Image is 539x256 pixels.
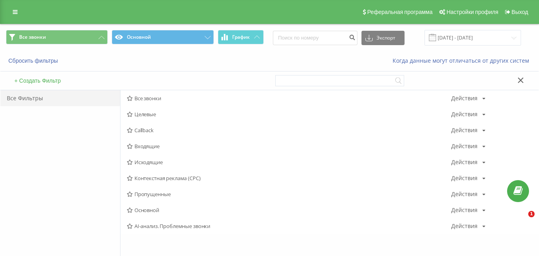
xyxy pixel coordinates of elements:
[273,31,357,45] input: Поиск по номеру
[127,175,451,181] span: Контекстная реклама (CPC)
[451,127,478,133] div: Действия
[127,223,451,229] span: AI-анализ. Проблемные звонки
[127,111,451,117] span: Целевые
[451,207,478,213] div: Действия
[218,30,264,44] button: График
[127,159,451,165] span: Исходящие
[451,111,478,117] div: Действия
[127,207,451,213] span: Основной
[512,211,531,230] iframe: Intercom live chat
[446,9,498,15] span: Настройки профиля
[6,57,62,64] button: Сбросить фильтры
[451,223,478,229] div: Действия
[451,175,478,181] div: Действия
[112,30,213,44] button: Основной
[232,34,250,40] span: График
[451,95,478,101] div: Действия
[127,127,451,133] span: Callback
[451,191,478,197] div: Действия
[511,9,528,15] span: Выход
[367,9,432,15] span: Реферальная программа
[361,31,405,45] button: Экспорт
[393,57,533,64] a: Когда данные могут отличаться от других систем
[19,34,46,40] span: Все звонки
[528,211,535,217] span: 1
[12,77,63,84] button: + Создать Фильтр
[127,95,451,101] span: Все звонки
[451,159,478,165] div: Действия
[127,191,451,197] span: Пропущенные
[0,90,120,106] div: Все Фильтры
[127,143,451,149] span: Входящие
[515,77,527,85] button: Закрыть
[451,143,478,149] div: Действия
[6,30,108,44] button: Все звонки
